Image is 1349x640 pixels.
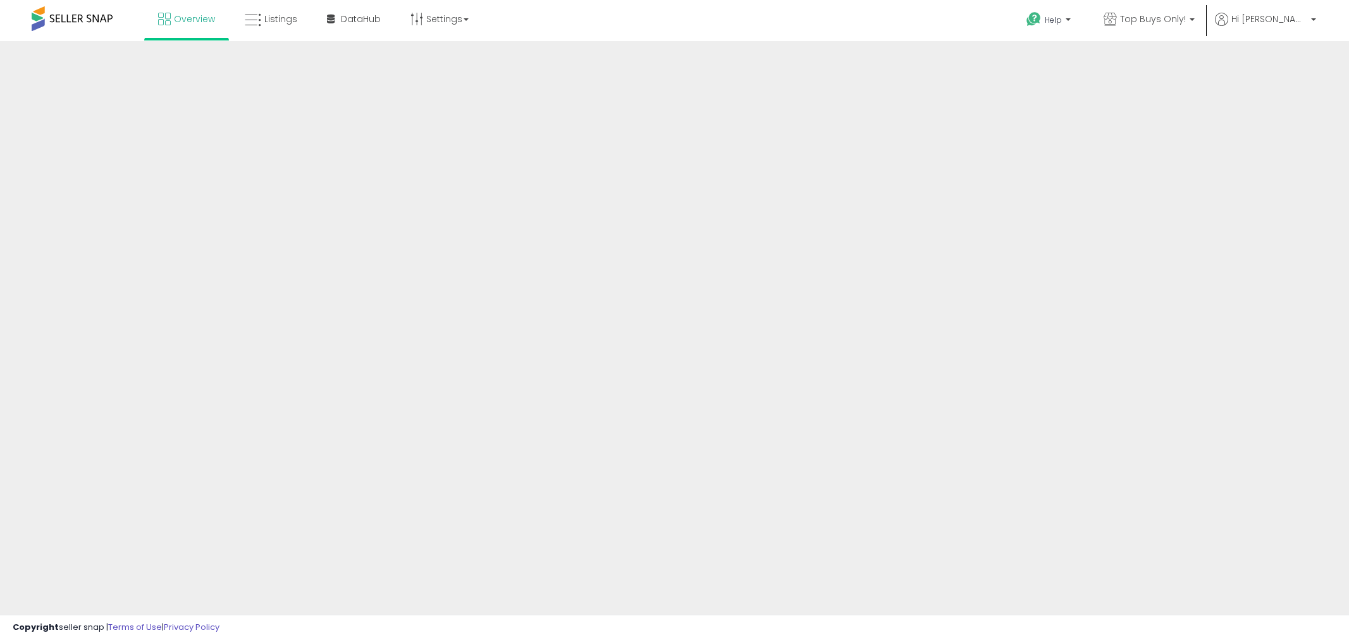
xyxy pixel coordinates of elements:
[1120,13,1186,25] span: Top Buys Only!
[1215,13,1316,41] a: Hi [PERSON_NAME]
[1231,13,1307,25] span: Hi [PERSON_NAME]
[1016,2,1083,41] a: Help
[1026,11,1042,27] i: Get Help
[1045,15,1062,25] span: Help
[174,13,215,25] span: Overview
[264,13,297,25] span: Listings
[341,13,381,25] span: DataHub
